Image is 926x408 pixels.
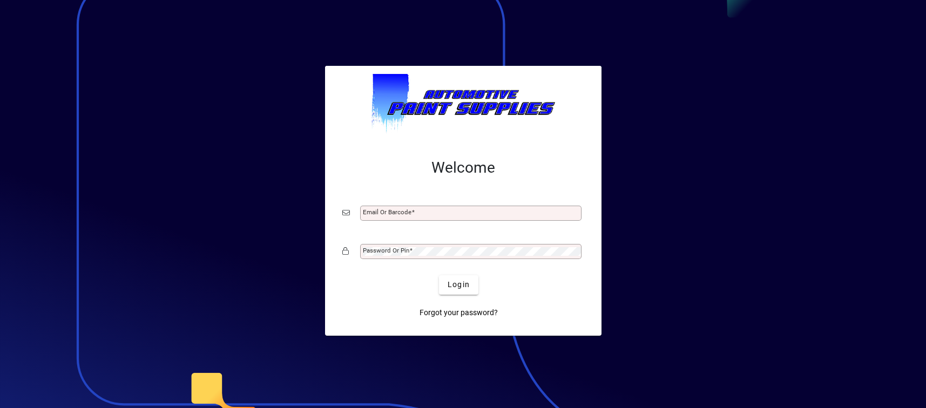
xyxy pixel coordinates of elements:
mat-label: Password or Pin [363,247,409,254]
button: Login [439,275,478,295]
span: Login [448,279,470,290]
a: Forgot your password? [415,303,502,323]
span: Forgot your password? [420,307,498,318]
mat-label: Email or Barcode [363,208,411,216]
h2: Welcome [342,159,584,177]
